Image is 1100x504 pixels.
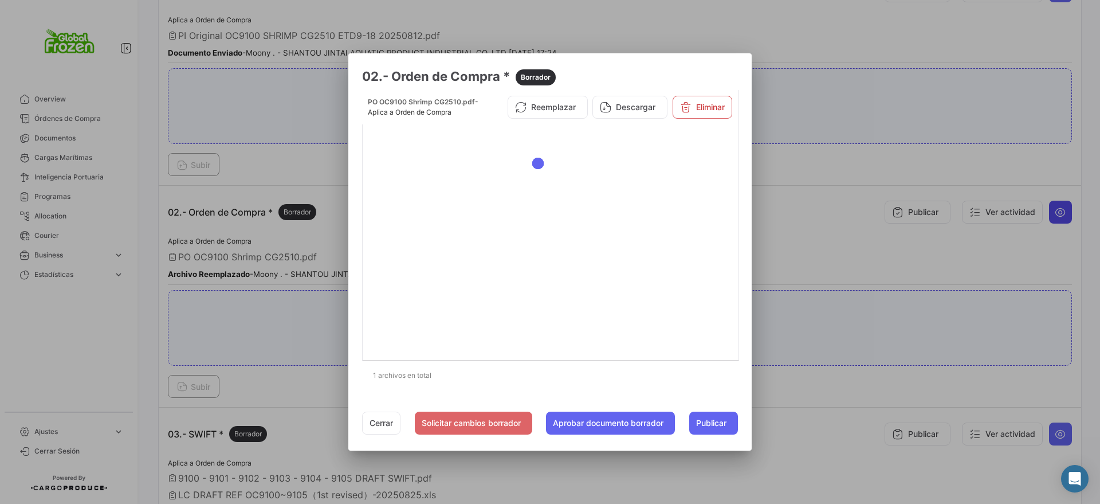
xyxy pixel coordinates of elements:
[521,72,551,83] span: Borrador
[362,67,738,85] h3: 02.- Orden de Compra *
[362,361,738,390] div: 1 archivos en total
[673,96,732,119] button: Eliminar
[1061,465,1089,493] div: Abrir Intercom Messenger
[546,412,675,435] button: Aprobar documento borrador
[696,417,726,429] span: Publicar
[689,412,738,435] button: Publicar
[508,96,588,119] button: Reemplazar
[415,412,532,435] button: Solicitar cambios borrador
[362,412,400,435] button: Cerrar
[368,97,475,106] span: PO OC9100 Shrimp CG2510.pdf
[592,96,667,119] button: Descargar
